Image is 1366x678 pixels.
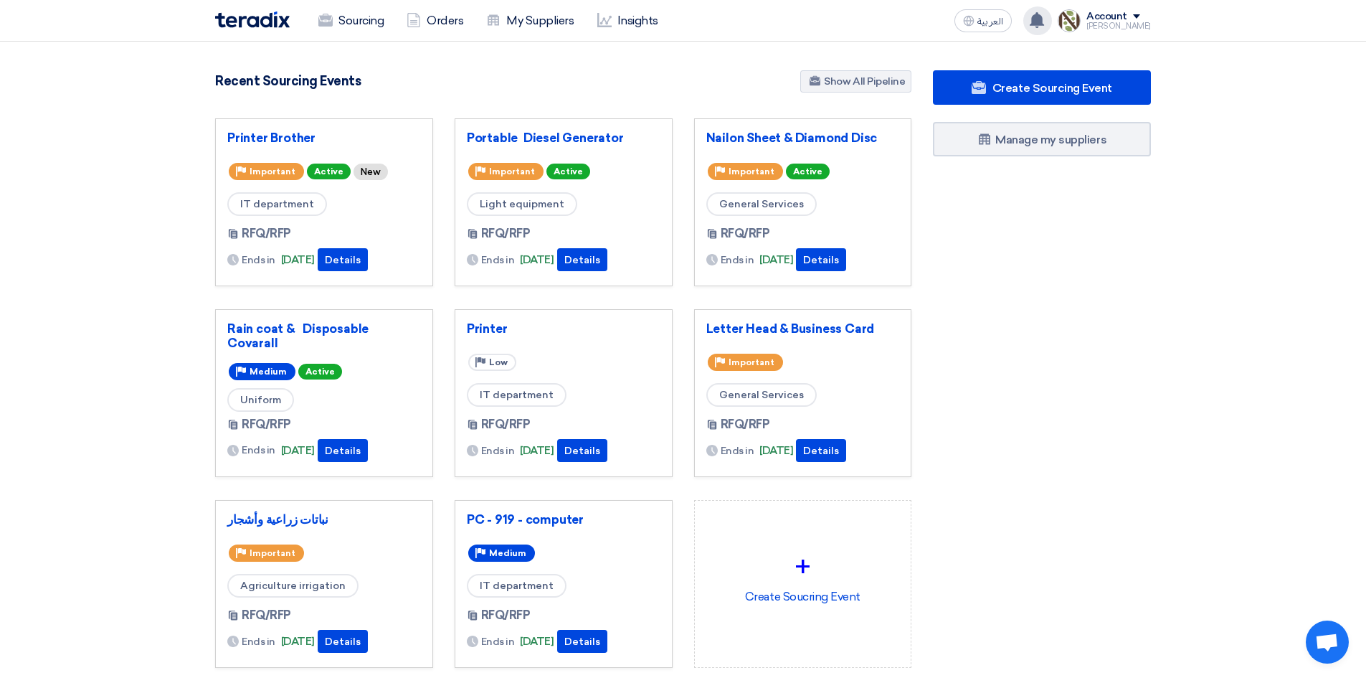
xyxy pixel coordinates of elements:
[307,164,351,179] span: Active
[354,164,388,180] div: New
[215,73,361,89] h4: Recent Sourcing Events
[489,548,526,558] span: Medium
[706,512,900,639] div: Create Soucring Event
[215,11,290,28] img: Teradix logo
[796,248,846,271] button: Details
[467,131,660,145] a: Portable Diesel Generator
[706,192,817,216] span: General Services
[250,166,295,176] span: Important
[467,192,577,216] span: Light equipment
[800,70,911,93] a: Show All Pipeline
[227,388,294,412] span: Uniform
[281,252,315,268] span: [DATE]
[586,5,670,37] a: Insights
[729,166,774,176] span: Important
[729,357,774,367] span: Important
[298,364,342,380] span: Active
[467,321,660,336] a: Printer
[721,443,754,458] span: Ends in
[520,443,554,459] span: [DATE]
[489,357,508,367] span: Low
[467,512,660,527] a: PC - 919 - computer
[467,383,566,407] span: IT department
[481,607,531,624] span: RFQ/RFP
[954,9,1012,32] button: العربية
[1058,9,1081,32] img: Screenshot___1756930143446.png
[1086,11,1127,23] div: Account
[307,5,395,37] a: Sourcing
[242,416,291,433] span: RFQ/RFP
[227,512,421,527] a: نباتات زراعية وأشجار
[721,253,754,268] span: Ends in
[759,443,793,459] span: [DATE]
[467,574,566,598] span: IT department
[318,248,368,271] button: Details
[721,416,770,433] span: RFQ/RFP
[706,545,900,588] div: +
[281,443,315,459] span: [DATE]
[1306,621,1349,664] div: Open chat
[520,252,554,268] span: [DATE]
[227,131,421,145] a: Printer Brother
[481,253,515,268] span: Ends in
[481,443,515,458] span: Ends in
[227,321,421,350] a: Rain coat & Disposable Covarall
[1086,22,1151,30] div: [PERSON_NAME]
[706,321,900,336] a: Letter Head & Business Card
[759,252,793,268] span: [DATE]
[242,634,275,649] span: Ends in
[557,439,607,462] button: Details
[786,164,830,179] span: Active
[721,225,770,243] span: RFQ/RFP
[481,225,531,243] span: RFQ/RFP
[242,607,291,624] span: RFQ/RFP
[250,367,287,377] span: Medium
[520,634,554,650] span: [DATE]
[481,416,531,433] span: RFQ/RFP
[242,443,275,458] span: Ends in
[706,131,900,145] a: Nailon Sheet & Diamond Disc
[242,225,291,243] span: RFQ/RFP
[557,630,607,653] button: Details
[227,192,327,216] span: IT department
[281,634,315,650] span: [DATE]
[318,439,368,462] button: Details
[250,548,295,558] span: Important
[227,574,359,598] span: Agriculture irrigation
[557,248,607,271] button: Details
[489,166,535,176] span: Important
[796,439,846,462] button: Details
[546,164,590,179] span: Active
[475,5,585,37] a: My Suppliers
[395,5,475,37] a: Orders
[481,634,515,649] span: Ends in
[977,17,1003,27] span: العربية
[242,253,275,268] span: Ends in
[318,630,368,653] button: Details
[706,383,817,407] span: General Services
[933,122,1151,156] a: Manage my suppliers
[992,81,1112,95] span: Create Sourcing Event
